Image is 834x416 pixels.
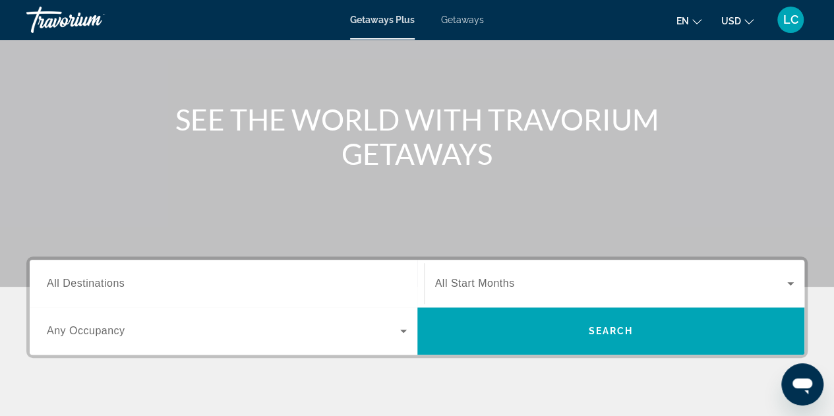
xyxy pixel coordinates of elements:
span: All Start Months [435,278,515,289]
span: USD [721,16,741,26]
button: Change currency [721,11,754,30]
span: Any Occupancy [47,325,125,336]
span: LC [783,13,798,26]
span: All Destinations [47,278,125,289]
button: User Menu [773,6,808,34]
iframe: Button to launch messaging window [781,363,823,405]
input: Select destination [47,276,407,292]
span: Search [588,326,633,336]
button: Search [417,307,805,355]
a: Getaways [441,15,484,25]
a: Travorium [26,3,158,37]
span: en [676,16,689,26]
button: Change language [676,11,701,30]
div: Search widget [30,260,804,355]
a: Getaways Plus [350,15,415,25]
h1: SEE THE WORLD WITH TRAVORIUM GETAWAYS [170,102,665,171]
